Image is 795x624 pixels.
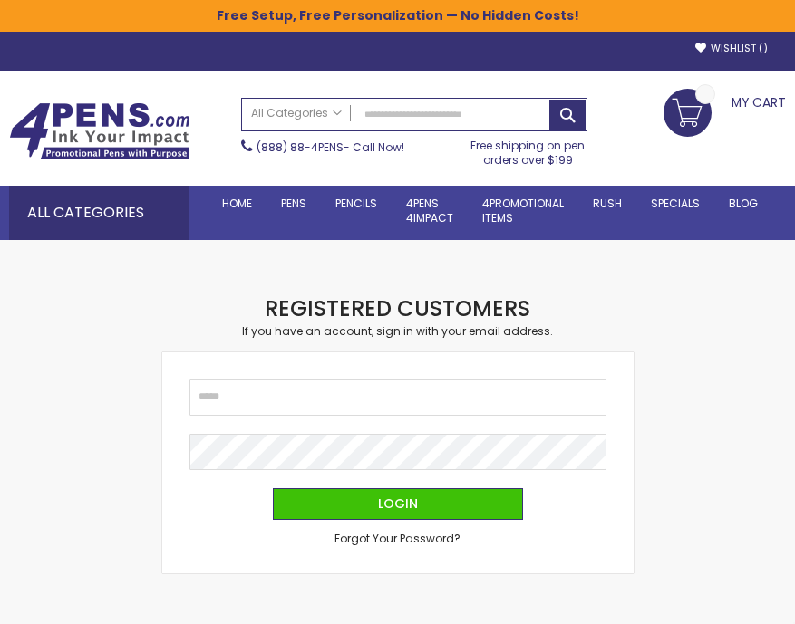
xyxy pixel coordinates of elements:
a: Home [208,186,267,222]
div: If you have an account, sign in with your email address. [162,324,634,339]
a: (888) 88-4PENS [257,139,344,155]
span: Home [222,196,252,211]
span: 4PROMOTIONAL ITEMS [482,196,564,226]
strong: Registered Customers [265,293,530,323]
a: Wishlist [695,42,768,55]
span: Specials [651,196,700,211]
span: Pencils [335,196,377,211]
a: Rush [578,186,636,222]
span: - Call Now! [257,139,404,155]
div: All Categories [9,186,189,240]
span: Blog [729,196,758,211]
a: All Categories [242,99,351,129]
a: Specials [636,186,714,222]
span: 4Pens 4impact [406,196,453,226]
button: Login [273,488,523,520]
img: 4Pens Custom Pens and Promotional Products [9,102,190,160]
span: Pens [281,196,306,211]
a: Blog [714,186,772,222]
a: 4PROMOTIONALITEMS [468,186,578,236]
span: All Categories [251,106,342,120]
span: Login [378,494,418,513]
a: 4Pens4impact [392,186,468,236]
a: Pencils [321,186,392,222]
span: Rush [593,196,622,211]
a: Pens [267,186,321,222]
div: Free shipping on pen orders over $199 [469,131,587,168]
a: Forgot Your Password? [334,532,461,546]
span: Forgot Your Password? [334,531,461,546]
